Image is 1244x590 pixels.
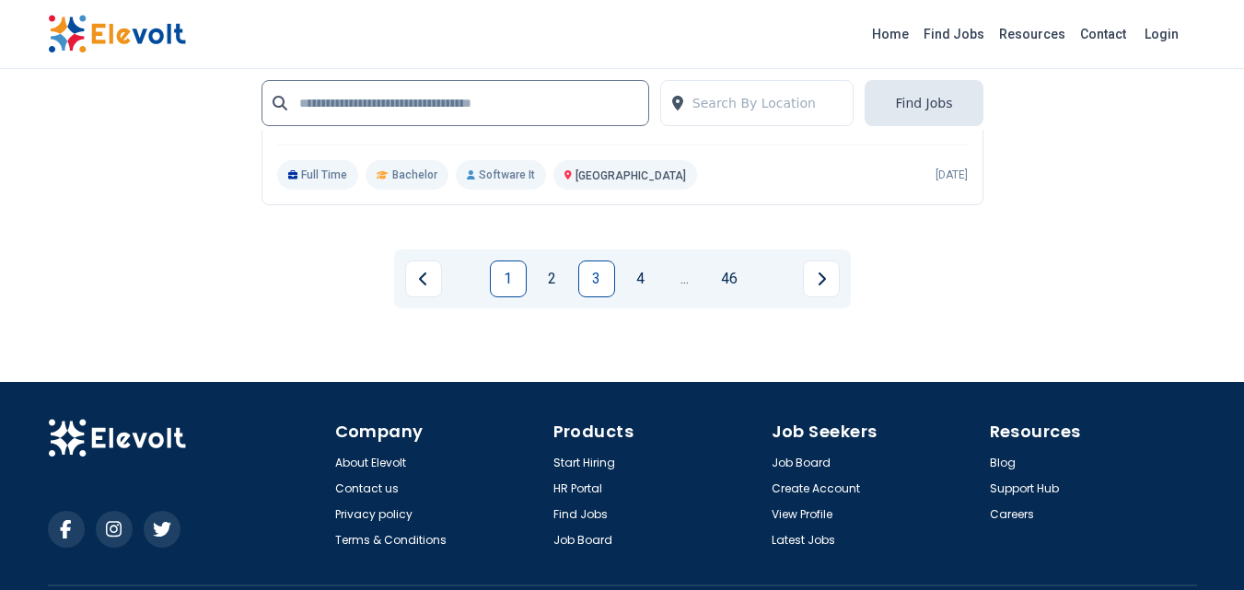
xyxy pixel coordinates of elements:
[936,168,968,182] p: [DATE]
[803,260,840,297] a: Next page
[622,260,659,297] a: Page 4
[48,419,186,457] img: Elevolt
[335,419,542,445] h4: Company
[772,419,979,445] h4: Job Seekers
[1073,19,1134,49] a: Contact
[553,456,615,470] a: Start Hiring
[772,533,835,548] a: Latest Jobs
[48,15,186,53] img: Elevolt
[772,481,860,496] a: Create Account
[335,507,413,522] a: Privacy policy
[335,456,406,470] a: About Elevolt
[575,169,686,182] span: [GEOGRAPHIC_DATA]
[392,168,437,182] span: Bachelor
[865,80,982,126] button: Find Jobs
[992,19,1073,49] a: Resources
[534,260,571,297] a: Page 2
[490,260,527,297] a: Page 1
[990,481,1059,496] a: Support Hub
[667,260,703,297] a: Jump forward
[711,260,748,297] a: Page 46
[1134,16,1190,52] a: Login
[405,260,840,297] ul: Pagination
[865,19,916,49] a: Home
[578,260,615,297] a: Page 3 is your current page
[277,160,359,190] p: Full Time
[553,533,612,548] a: Job Board
[990,507,1034,522] a: Careers
[553,481,602,496] a: HR Portal
[405,260,442,297] a: Previous page
[916,19,992,49] a: Find Jobs
[335,481,399,496] a: Contact us
[553,507,608,522] a: Find Jobs
[772,507,832,522] a: View Profile
[456,160,546,190] p: Software It
[553,419,761,445] h4: Products
[772,456,831,470] a: Job Board
[990,419,1197,445] h4: Resources
[990,456,1016,470] a: Blog
[335,533,447,548] a: Terms & Conditions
